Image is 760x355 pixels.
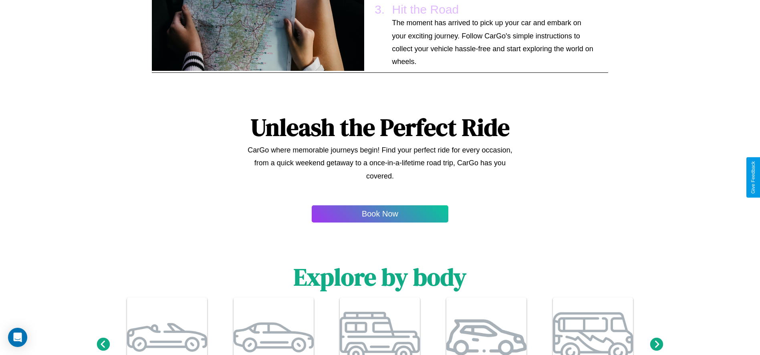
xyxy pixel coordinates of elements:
div: Give Feedback [750,161,756,194]
h1: Explore by body [294,261,466,293]
button: Book Now [312,205,448,223]
p: CarGo where memorable journeys begin! Find your perfect ride for every occasion, from a quick wee... [243,144,517,183]
div: Open Intercom Messenger [8,328,27,347]
p: The moment has arrived to pick up your car and embark on your exciting journey. Follow CarGo's si... [392,16,596,68]
h1: Unleash the Perfect Ride [251,111,510,144]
